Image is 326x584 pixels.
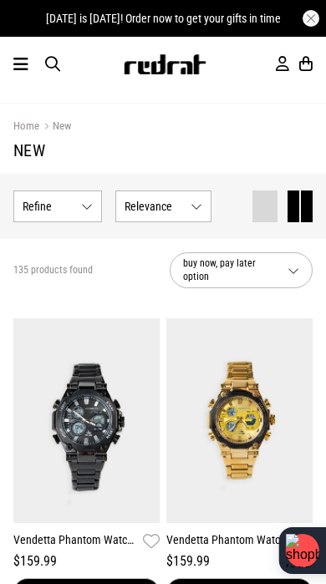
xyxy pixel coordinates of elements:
[13,531,136,551] a: Vendetta Phantom Watch - Black
[13,551,160,571] div: $159.99
[166,318,313,523] img: Vendetta Phantom Watch - Gold/black in Multi
[39,119,71,135] a: New
[13,190,102,222] button: Refine
[13,140,313,160] h1: New
[13,318,160,523] img: Vendetta Phantom Watch - Black in Black
[23,200,74,213] span: Refine
[46,12,281,25] span: [DATE] is [DATE]! Order now to get your gifts in time
[13,264,93,277] span: 135 products found
[170,252,313,288] button: buy now, pay later option
[166,551,313,571] div: $159.99
[13,119,39,132] a: Home
[166,531,289,551] a: Vendetta Phantom Watch - Gold/Black
[183,257,274,283] span: buy now, pay later option
[125,200,184,213] span: Relevance
[123,54,206,74] img: Redrat logo
[115,190,211,222] button: Relevance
